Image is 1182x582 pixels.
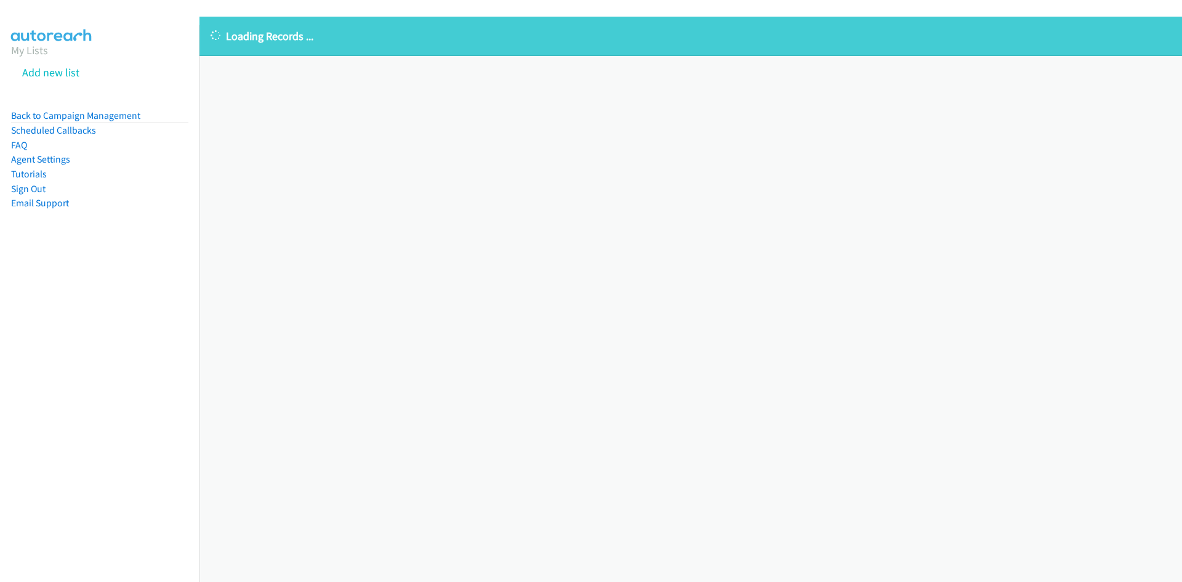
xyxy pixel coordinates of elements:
a: Scheduled Callbacks [11,124,96,136]
a: Tutorials [11,168,47,180]
a: Add new list [22,65,79,79]
p: Loading Records ... [211,28,1171,44]
a: My Lists [11,43,48,57]
a: Email Support [11,197,69,209]
a: FAQ [11,139,27,151]
a: Sign Out [11,183,46,195]
a: Agent Settings [11,153,70,165]
a: Back to Campaign Management [11,110,140,121]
